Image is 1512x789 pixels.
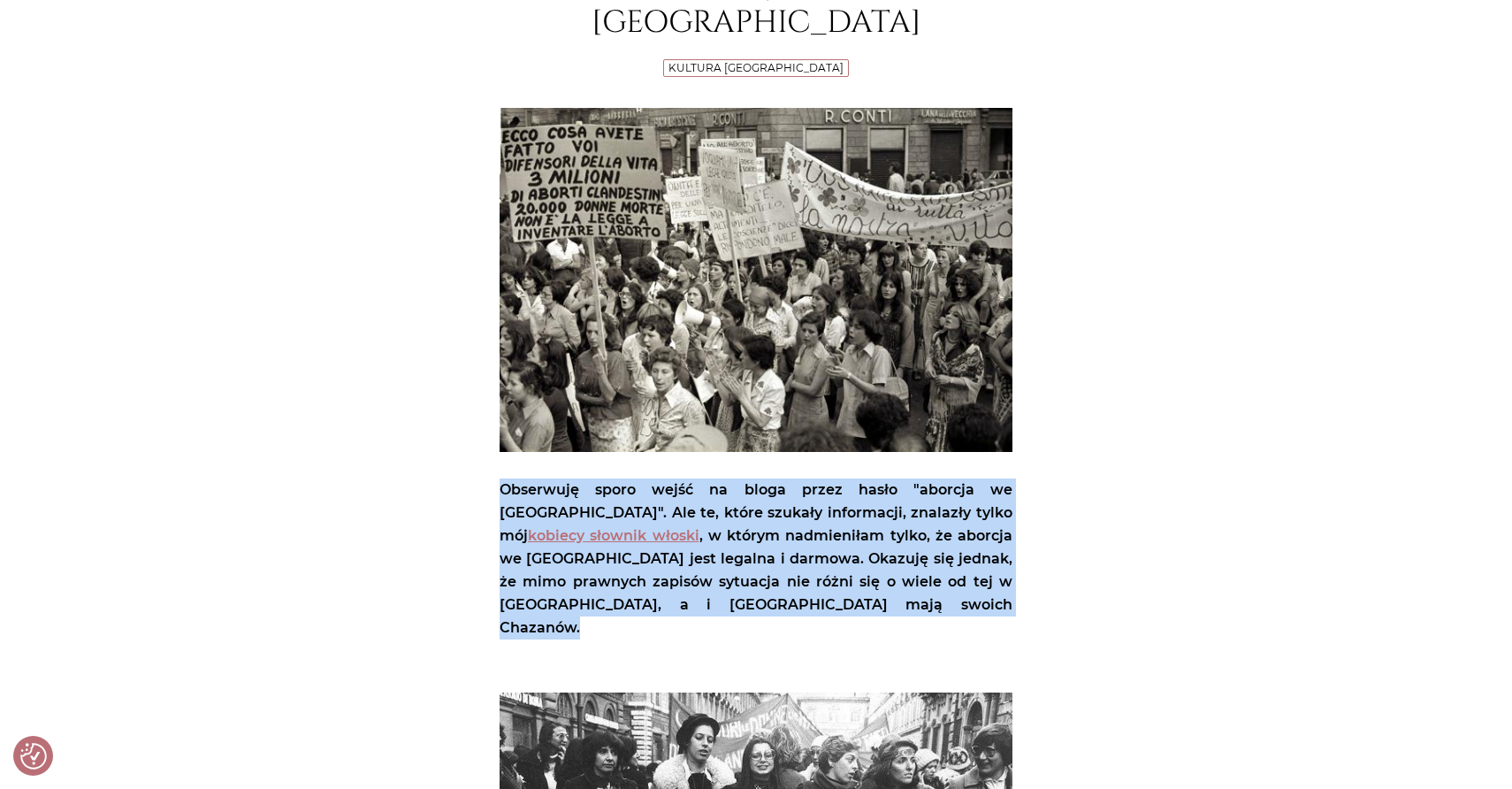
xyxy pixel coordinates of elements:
[500,479,1012,640] p: Obserwuję sporo wejść na bloga przez hasło "aborcja we [GEOGRAPHIC_DATA]". Ale te, które szukały ...
[668,61,844,74] a: Kultura [GEOGRAPHIC_DATA]
[20,743,47,770] button: Preferencje co do zgód
[20,743,47,770] img: Revisit consent button
[528,527,699,544] a: kobiecy słownik włoski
